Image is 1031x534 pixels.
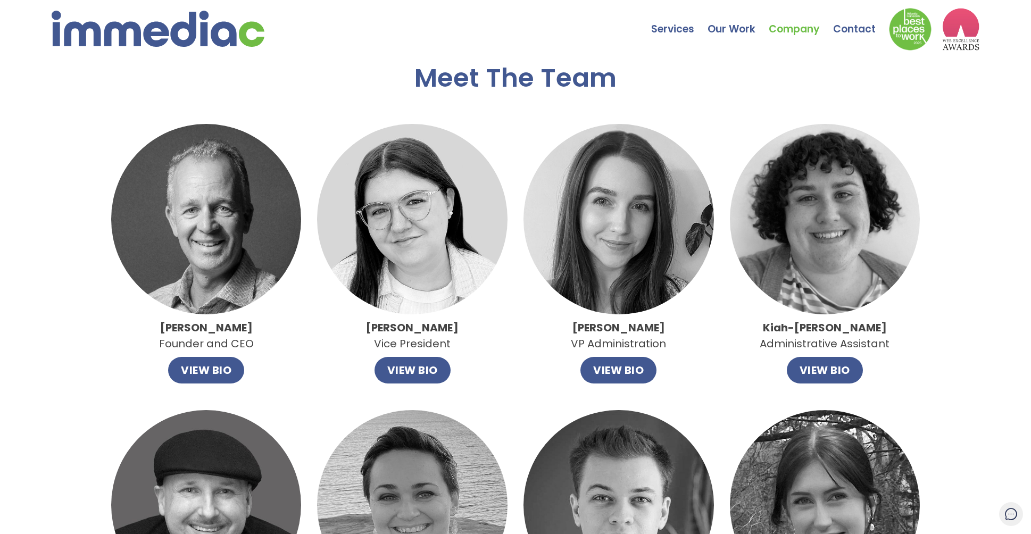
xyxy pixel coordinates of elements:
a: Contact [833,3,889,40]
button: VIEW BIO [168,357,244,383]
strong: [PERSON_NAME] [572,320,665,335]
p: VP Administration [571,320,666,352]
button: VIEW BIO [580,357,656,383]
p: Administrative Assistant [760,320,889,352]
strong: [PERSON_NAME] [366,320,459,335]
strong: Kiah-[PERSON_NAME] [763,320,887,335]
img: Catlin.jpg [317,124,508,314]
img: Alley.jpg [523,124,714,314]
button: VIEW BIO [787,357,863,383]
a: Our Work [708,3,769,40]
img: logo2_wea_nobg.webp [942,8,979,51]
a: Company [769,3,833,40]
p: Vice President [366,320,459,352]
h2: Meet The Team [414,64,617,92]
img: Down [889,8,932,51]
a: Services [651,3,708,40]
p: Founder and CEO [159,320,254,352]
img: imageedit_1_9466638877.jpg [730,124,920,314]
strong: [PERSON_NAME] [160,320,253,335]
img: immediac [52,11,264,47]
button: VIEW BIO [375,357,451,383]
img: John.jpg [111,124,302,314]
